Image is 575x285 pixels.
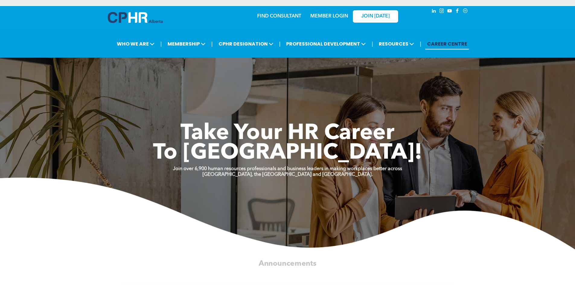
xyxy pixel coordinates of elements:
li: | [420,38,421,50]
img: A blue and white logo for cp alberta [108,12,163,23]
li: | [160,38,162,50]
a: linkedin [431,8,437,16]
a: instagram [439,8,445,16]
li: | [211,38,213,50]
strong: Join over 6,900 human resources professionals and business leaders in making workplaces better ac... [173,166,402,171]
a: MEMBER LOGIN [310,14,348,19]
span: PROFESSIONAL DEVELOPMENT [284,38,368,49]
span: WHO WE ARE [115,38,156,49]
span: To [GEOGRAPHIC_DATA]! [153,142,422,164]
span: CPHR DESIGNATION [217,38,275,49]
a: CAREER CENTRE [425,38,469,49]
span: Announcements [259,260,317,267]
span: MEMBERSHIP [166,38,207,49]
a: facebook [454,8,461,16]
li: | [279,38,281,50]
a: Social network [462,8,469,16]
li: | [372,38,373,50]
a: JOIN [DATE] [353,10,398,23]
a: youtube [446,8,453,16]
span: JOIN [DATE] [361,14,390,19]
span: RESOURCES [377,38,416,49]
span: Take Your HR Career [180,123,395,144]
a: FIND CONSULTANT [257,14,301,19]
strong: [GEOGRAPHIC_DATA], the [GEOGRAPHIC_DATA] and [GEOGRAPHIC_DATA]. [203,172,373,177]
